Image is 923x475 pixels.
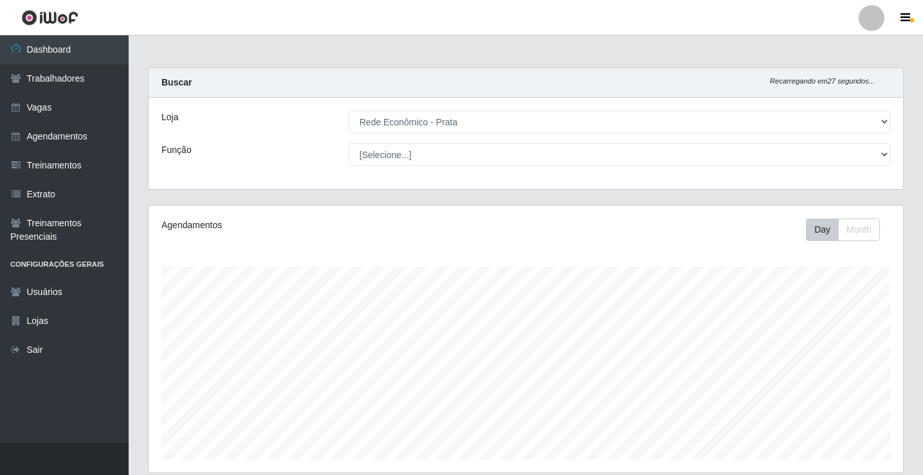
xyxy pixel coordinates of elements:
[161,111,178,124] label: Loja
[161,219,454,232] div: Agendamentos
[806,219,880,241] div: First group
[21,10,78,26] img: CoreUI Logo
[838,219,880,241] button: Month
[806,219,890,241] div: Toolbar with button groups
[161,143,192,157] label: Função
[161,77,192,87] strong: Buscar
[806,219,839,241] button: Day
[770,77,875,85] i: Recarregando em 27 segundos...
